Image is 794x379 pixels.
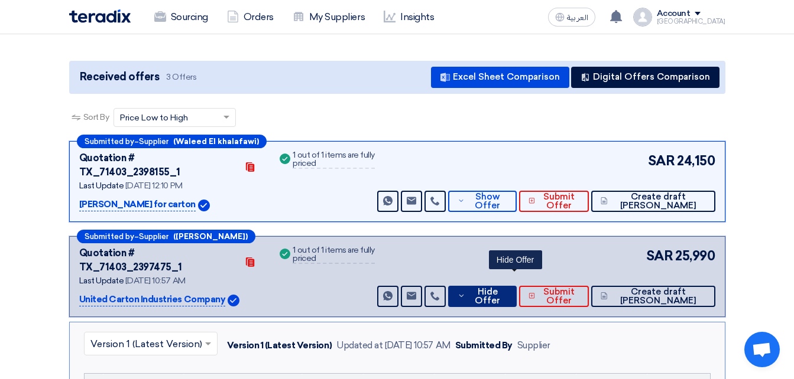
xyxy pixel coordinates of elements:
img: Teradix logo [69,9,131,23]
button: Show Offer [448,191,516,212]
span: Create draft [PERSON_NAME] [611,192,706,210]
span: Sort By [83,111,109,123]
span: Supplier [139,233,168,240]
div: – [77,230,255,243]
div: Account [657,9,691,19]
div: Updated at [DATE] 10:57 AM [336,339,451,352]
b: ([PERSON_NAME]) [173,233,248,240]
span: Supplier [139,138,168,145]
span: Last Update [79,181,124,191]
div: 1 out of 1 items are fully priced [293,151,375,169]
span: 3 Offers [166,71,196,83]
div: 1 out of 1 items are fully priced [293,246,375,264]
button: Excel Sheet Comparison [431,67,569,88]
a: Orders [218,4,283,30]
img: profile_test.png [633,8,652,27]
span: Submitted by [85,233,134,240]
button: Create draft [PERSON_NAME] [591,286,715,307]
div: Submitted By [455,339,513,352]
a: My Suppliers [283,4,374,30]
span: Submitted by [85,138,134,145]
img: Verified Account [198,200,210,211]
div: Version 1 (Latest Version) [227,339,332,352]
button: Digital Offers Comparison [571,67,720,88]
span: 24,150 [677,151,715,171]
div: [GEOGRAPHIC_DATA] [657,18,725,25]
span: Price Low to High [120,112,188,124]
button: العربية [548,8,595,27]
span: Received offers [80,69,160,85]
a: Insights [374,4,443,30]
div: Quotation # TX_71403_2398155_1 [79,151,238,179]
span: Show Offer [468,192,507,210]
span: [DATE] 12:10 PM [125,181,183,191]
b: (Waleed El khalafawi) [173,138,259,145]
span: SAR [646,246,673,266]
span: Submit Offer [538,287,579,305]
div: Quotation # TX_71403_2397475_1 [79,246,238,275]
div: – [77,135,267,148]
span: [DATE] 10:57 AM [125,276,186,286]
p: [PERSON_NAME] for carton [79,198,196,212]
a: Sourcing [145,4,218,30]
button: Submit Offer [519,286,589,307]
span: Create draft [PERSON_NAME] [611,287,706,305]
div: Supplier [517,339,550,352]
span: العربية [567,14,588,22]
span: Last Update [79,276,124,286]
div: Hide Offer [489,250,542,269]
span: Submit Offer [538,192,579,210]
div: Open chat [744,332,780,367]
span: SAR [648,151,675,171]
span: Hide Offer [468,287,507,305]
button: Create draft [PERSON_NAME] [591,191,715,212]
button: Submit Offer [519,191,589,212]
p: United Carton Industries Company [79,293,226,307]
span: 25,990 [675,246,715,266]
img: Verified Account [228,295,239,306]
button: Hide Offer [448,286,516,307]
